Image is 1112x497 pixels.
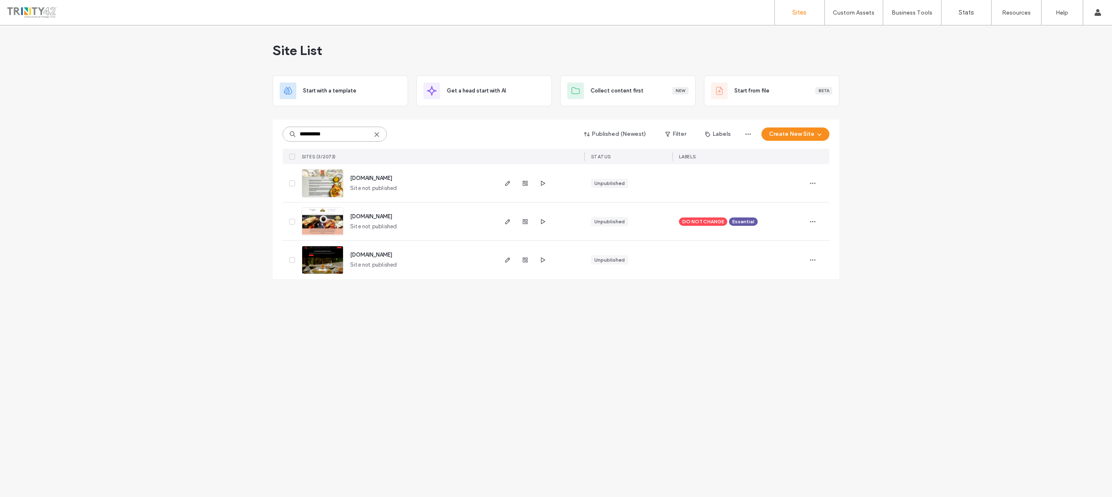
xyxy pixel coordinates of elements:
[350,222,397,231] span: Site not published
[672,87,689,95] div: New
[1056,9,1069,16] label: Help
[350,184,397,192] span: Site not published
[302,154,336,160] span: SITES (3/2073)
[704,75,839,106] div: Start from fileBeta
[350,261,397,269] span: Site not published
[682,218,724,225] span: DO NOT CHANGE
[732,218,754,225] span: Essential
[273,42,322,59] span: Site List
[19,6,36,13] span: Help
[833,9,875,16] label: Custom Assets
[594,180,625,187] div: Unpublished
[591,154,611,160] span: STATUS
[679,154,696,160] span: LABELS
[594,218,625,225] div: Unpublished
[698,127,738,141] button: Labels
[303,87,356,95] span: Start with a template
[815,87,832,95] div: Beta
[273,75,408,106] div: Start with a template
[416,75,552,106] div: Get a head start with AI
[560,75,696,106] div: Collect content firstNew
[657,127,694,141] button: Filter
[892,9,933,16] label: Business Tools
[761,127,829,141] button: Create New Site
[594,256,625,264] div: Unpublished
[1002,9,1031,16] label: Resources
[447,87,506,95] span: Get a head start with AI
[350,175,392,181] a: [DOMAIN_NAME]
[350,213,392,220] a: [DOMAIN_NAME]
[734,87,769,95] span: Start from file
[577,127,654,141] button: Published (Newest)
[350,252,392,258] a: [DOMAIN_NAME]
[959,9,974,16] label: Stats
[591,87,644,95] span: Collect content first
[793,9,807,16] label: Sites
